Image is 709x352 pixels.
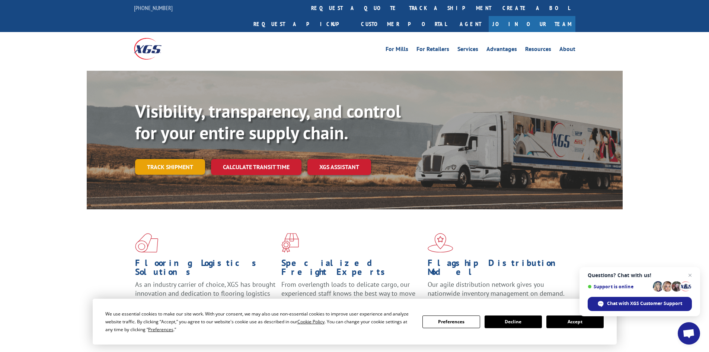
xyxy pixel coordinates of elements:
span: As an industry carrier of choice, XGS has brought innovation and dedication to flooring logistics... [135,280,275,307]
span: Chat with XGS Customer Support [607,300,682,307]
a: [PHONE_NUMBER] [134,4,173,12]
h1: Flooring Logistics Solutions [135,259,276,280]
a: XGS ASSISTANT [307,159,371,175]
h1: Specialized Freight Experts [281,259,422,280]
a: Calculate transit time [211,159,301,175]
a: Customer Portal [355,16,452,32]
img: xgs-icon-total-supply-chain-intelligence-red [135,233,158,253]
span: Questions? Chat with us! [588,272,692,278]
img: xgs-icon-focused-on-flooring-red [281,233,299,253]
h1: Flagship Distribution Model [428,259,568,280]
span: Close chat [686,271,694,280]
button: Preferences [422,315,480,328]
span: Support is online [588,284,650,289]
a: Advantages [486,46,517,54]
span: Our agile distribution network gives you nationwide inventory management on demand. [428,280,565,298]
div: Chat with XGS Customer Support [588,297,692,311]
a: Track shipment [135,159,205,175]
img: xgs-icon-flagship-distribution-model-red [428,233,453,253]
a: Resources [525,46,551,54]
span: Preferences [148,326,173,333]
div: Open chat [678,322,700,345]
span: Cookie Policy [297,318,325,325]
a: Request a pickup [248,16,355,32]
div: We use essential cookies to make our site work. With your consent, we may also use non-essential ... [105,310,413,333]
div: Cookie Consent Prompt [93,299,617,345]
a: Join Our Team [489,16,575,32]
a: For Retailers [416,46,449,54]
a: Agent [452,16,489,32]
b: Visibility, transparency, and control for your entire supply chain. [135,99,401,144]
a: Services [457,46,478,54]
a: For Mills [386,46,408,54]
button: Accept [546,315,604,328]
a: About [559,46,575,54]
button: Decline [485,315,542,328]
p: From overlength loads to delicate cargo, our experienced staff knows the best way to move your fr... [281,280,422,313]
